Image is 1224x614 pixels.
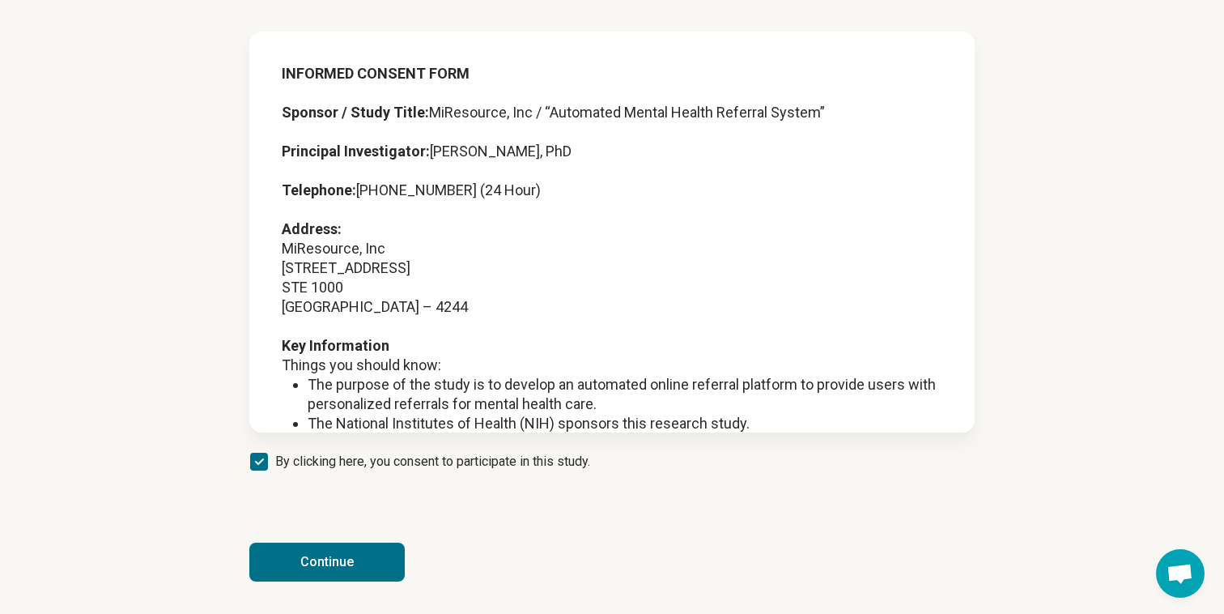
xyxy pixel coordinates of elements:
[282,104,429,121] strong: Sponsor / Study Title:
[249,543,405,582] button: Continue
[282,143,430,160] strong: Principal Investigator:
[282,181,942,200] p: [PHONE_NUMBER] (24 Hour)
[282,337,389,354] strong: Key Information
[282,220,342,237] strong: Address:
[282,142,942,161] p: [PERSON_NAME], PhD
[282,181,356,198] strong: Telephone:
[308,375,942,414] li: The purpose of the study is to develop an automated online referral platform to provide users wit...
[282,103,942,122] p: MiResource, Inc / “Automated Mental Health Referral System”
[1156,549,1205,598] div: Open chat
[275,452,590,471] span: By clicking here, you consent to participate in this study.
[282,220,942,317] p: MiResource, Inc [STREET_ADDRESS] STE 1000 [GEOGRAPHIC_DATA] – 4244
[282,356,942,375] p: Things you should know:
[282,65,470,82] strong: INFORMED CONSENT FORM
[308,414,942,433] li: The National Institutes of Health (NIH) sponsors this research study.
